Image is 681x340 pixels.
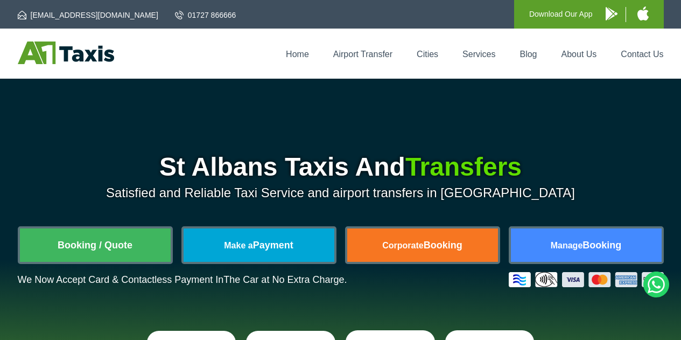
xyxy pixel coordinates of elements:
[551,241,583,250] span: Manage
[184,228,334,262] a: Make aPayment
[333,50,392,59] a: Airport Transfer
[286,50,309,59] a: Home
[382,241,423,250] span: Corporate
[224,241,252,250] span: Make a
[529,8,593,21] p: Download Our App
[18,185,664,200] p: Satisfied and Reliable Taxi Service and airport transfers in [GEOGRAPHIC_DATA]
[511,228,662,262] a: ManageBooking
[509,272,664,287] img: Credit And Debit Cards
[519,50,537,59] a: Blog
[462,50,495,59] a: Services
[405,152,522,181] span: Transfers
[18,10,158,20] a: [EMAIL_ADDRESS][DOMAIN_NAME]
[621,50,663,59] a: Contact Us
[18,154,664,180] h1: St Albans Taxis And
[223,274,347,285] span: The Car at No Extra Charge.
[18,274,347,286] p: We Now Accept Card & Contactless Payment In
[20,228,171,262] a: Booking / Quote
[417,50,438,59] a: Cities
[347,228,498,262] a: CorporateBooking
[561,50,597,59] a: About Us
[606,7,617,20] img: A1 Taxis Android App
[18,41,114,64] img: A1 Taxis St Albans LTD
[175,10,236,20] a: 01727 866666
[637,6,649,20] img: A1 Taxis iPhone App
